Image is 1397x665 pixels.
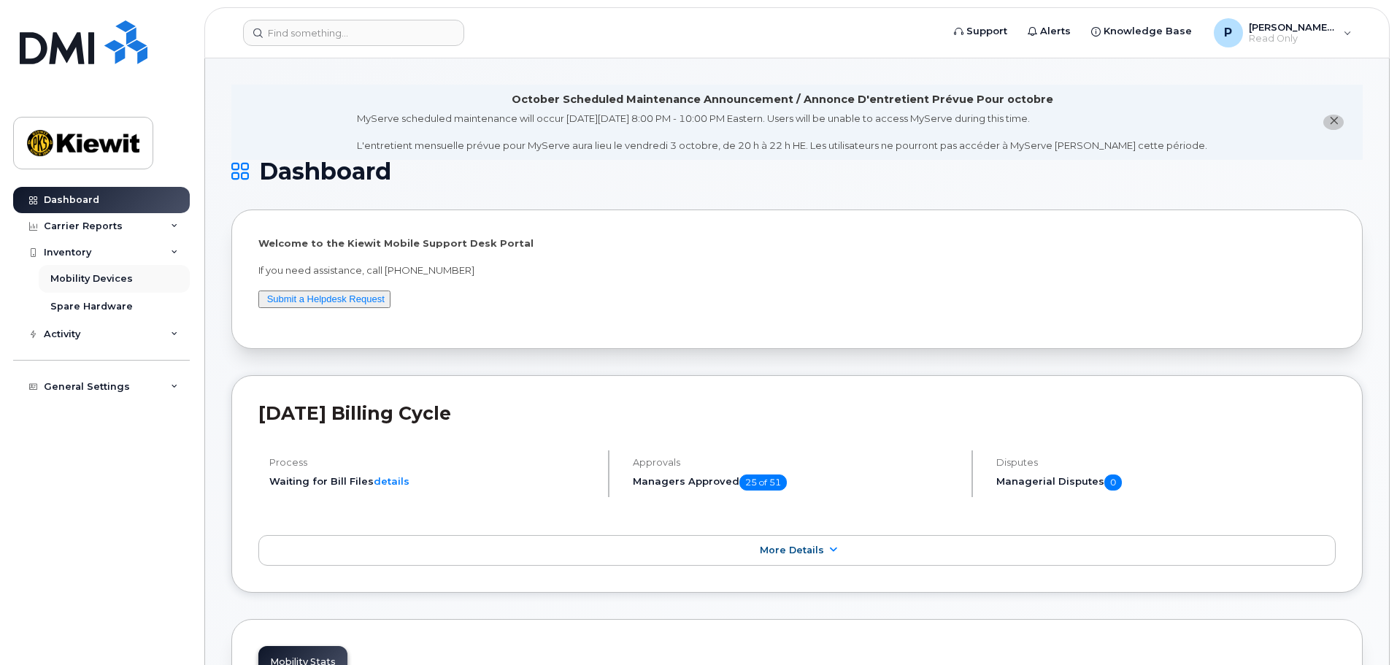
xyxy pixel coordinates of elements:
[1323,115,1344,130] button: close notification
[633,474,959,491] h5: Managers Approved
[996,457,1336,468] h4: Disputes
[357,112,1207,153] div: MyServe scheduled maintenance will occur [DATE][DATE] 8:00 PM - 10:00 PM Eastern. Users will be u...
[739,474,787,491] span: 25 of 51
[267,293,385,304] a: Submit a Helpdesk Request
[258,402,1336,424] h2: [DATE] Billing Cycle
[633,457,959,468] h4: Approvals
[258,291,390,309] button: Submit a Helpdesk Request
[269,474,596,488] li: Waiting for Bill Files
[1104,474,1122,491] span: 0
[760,545,824,556] span: More Details
[374,475,409,487] a: details
[1333,601,1386,654] iframe: Messenger Launcher
[258,264,1336,277] p: If you need assistance, call [PHONE_NUMBER]
[996,474,1336,491] h5: Managerial Disputes
[258,237,1336,250] p: Welcome to the Kiewit Mobile Support Desk Portal
[269,457,596,468] h4: Process
[259,161,391,182] span: Dashboard
[512,92,1053,107] div: October Scheduled Maintenance Announcement / Annonce D'entretient Prévue Pour octobre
